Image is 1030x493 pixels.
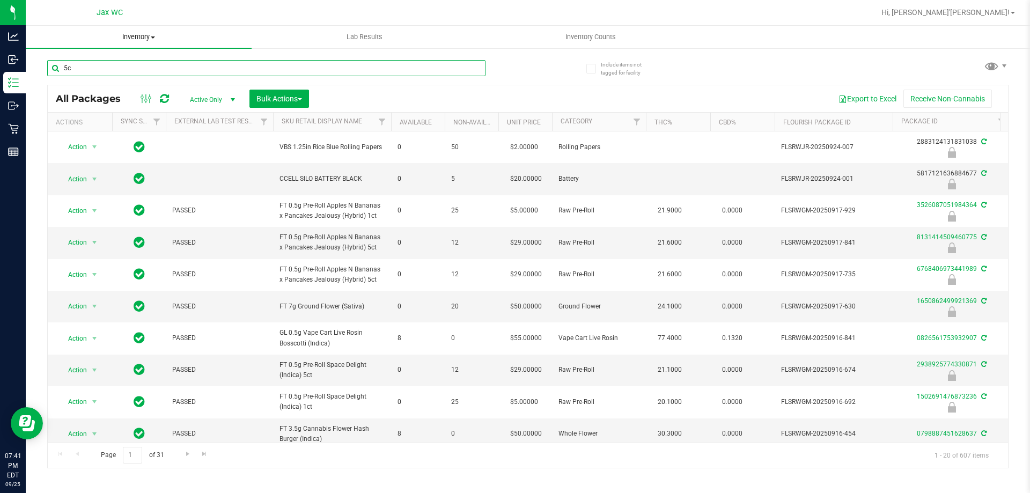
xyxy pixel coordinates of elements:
a: Sync Status [121,117,162,125]
span: In Sync [134,426,145,441]
span: FT 3.5g Cannabis Flower Hash Burger (Indica) [279,424,385,444]
span: 0 [398,174,438,184]
span: 0.1320 [717,330,748,346]
span: 0.0000 [717,267,748,282]
a: Filter [373,113,391,131]
span: select [88,363,101,378]
span: FT 0.5g Pre-Roll Space Delight (Indica) 5ct [279,360,385,380]
span: FLSRWJR-20250924-001 [781,174,886,184]
a: Filter [255,113,273,131]
a: Go to the next page [180,447,195,461]
span: 1 - 20 of 607 items [926,447,997,463]
span: 25 [451,397,492,407]
span: 0.0000 [717,203,748,218]
span: 0.0000 [717,394,748,410]
div: Launch Hold [891,179,1012,189]
inline-svg: Inbound [8,54,19,65]
span: 0 [398,142,438,152]
span: Jax WC [97,8,123,17]
span: Raw Pre-Roll [558,397,639,407]
span: 24.1000 [652,299,687,314]
span: Sync from Compliance System [980,170,987,177]
span: Action [58,267,87,282]
button: Export to Excel [832,90,903,108]
a: Lab Results [252,26,477,48]
span: 50 [451,142,492,152]
a: 3526087051984364 [917,201,977,209]
span: 0.0000 [717,235,748,251]
div: Launch Hold [891,370,1012,381]
inline-svg: Reports [8,146,19,157]
span: select [88,172,101,187]
span: 0 [398,269,438,279]
span: 0 [451,333,492,343]
span: $50.00000 [505,299,547,314]
button: Bulk Actions [249,90,309,108]
span: 0 [398,205,438,216]
span: FLSRWGM-20250916-841 [781,333,886,343]
div: Launch Hold [891,274,1012,285]
inline-svg: Retail [8,123,19,134]
span: FT 7g Ground Flower (Sativa) [279,301,385,312]
span: FT 0.5g Pre-Roll Space Delight (Indica) 1ct [279,392,385,412]
inline-svg: Analytics [8,31,19,42]
span: Sync from Compliance System [980,138,987,145]
span: FLSRWGM-20250917-841 [781,238,886,248]
a: Category [561,117,592,125]
span: In Sync [134,139,145,154]
span: VBS 1.25in Rice Blue Rolling Papers [279,142,385,152]
a: Filter [148,113,166,131]
a: 1502691476873236 [917,393,977,400]
span: Sync from Compliance System [980,430,987,437]
span: PASSED [172,238,267,248]
span: FLSRWGM-20250916-692 [781,397,886,407]
span: 0 [398,365,438,375]
span: 21.6000 [652,235,687,251]
span: Battery [558,174,639,184]
p: 09/25 [5,480,21,488]
span: select [88,267,101,282]
input: Search Package ID, Item Name, SKU, Lot or Part Number... [47,60,485,76]
span: $5.00000 [505,394,543,410]
span: 21.9000 [652,203,687,218]
span: 30.3000 [652,426,687,442]
span: In Sync [134,267,145,282]
span: FLSRWGM-20250917-735 [781,269,886,279]
span: Action [58,299,87,314]
span: Raw Pre-Roll [558,269,639,279]
div: Launch Hold [891,306,1012,317]
span: FT 0.5g Pre-Roll Apples N Bananas x Pancakes Jealousy (Hybrid) 5ct [279,232,385,253]
span: 12 [451,365,492,375]
span: PASSED [172,333,267,343]
span: 12 [451,238,492,248]
a: Non-Available [453,119,501,126]
span: PASSED [172,301,267,312]
span: 0 [451,429,492,439]
span: Rolling Papers [558,142,639,152]
inline-svg: Inventory [8,77,19,88]
a: Inventory [26,26,252,48]
div: Launch Hold [891,147,1012,158]
span: Action [58,172,87,187]
span: FLSRWJR-20250924-007 [781,142,886,152]
span: $20.00000 [505,171,547,187]
span: 5 [451,174,492,184]
span: 77.4000 [652,330,687,346]
span: 20.1000 [652,394,687,410]
span: Action [58,139,87,154]
button: Receive Non-Cannabis [903,90,992,108]
span: In Sync [134,394,145,409]
a: Package ID [901,117,938,125]
a: Unit Price [507,119,541,126]
span: $50.00000 [505,426,547,442]
span: Sync from Compliance System [980,265,987,273]
span: Action [58,363,87,378]
span: select [88,139,101,154]
span: PASSED [172,365,267,375]
span: Sync from Compliance System [980,334,987,342]
a: THC% [654,119,672,126]
span: Include items not tagged for facility [601,61,654,77]
span: select [88,299,101,314]
a: CBD% [719,119,736,126]
span: 0 [398,397,438,407]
